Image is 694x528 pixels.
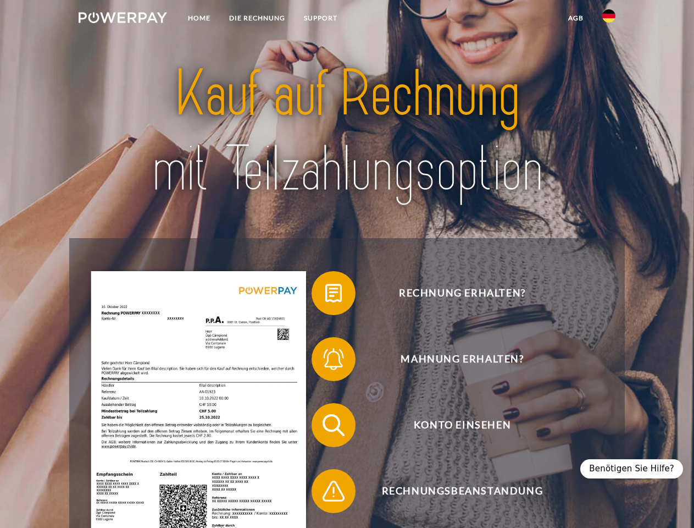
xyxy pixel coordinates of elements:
img: qb_search.svg [320,411,347,439]
button: Mahnung erhalten? [312,337,597,381]
span: Rechnung erhalten? [327,271,597,315]
a: Home [179,8,220,28]
img: qb_bell.svg [320,345,347,373]
button: Rechnung erhalten? [312,271,597,315]
button: Rechnungsbeanstandung [312,469,597,513]
img: title-powerpay_de.svg [105,53,589,211]
a: DIE RECHNUNG [220,8,295,28]
img: qb_warning.svg [320,477,347,505]
a: SUPPORT [295,8,347,28]
a: agb [559,8,593,28]
span: Mahnung erhalten? [327,337,597,381]
img: de [602,9,615,23]
div: Benötigen Sie Hilfe? [580,459,683,479]
img: logo-powerpay-white.svg [79,12,167,23]
span: Rechnungsbeanstandung [327,469,597,513]
span: Konto einsehen [327,403,597,447]
img: qb_bill.svg [320,279,347,307]
button: Konto einsehen [312,403,597,447]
